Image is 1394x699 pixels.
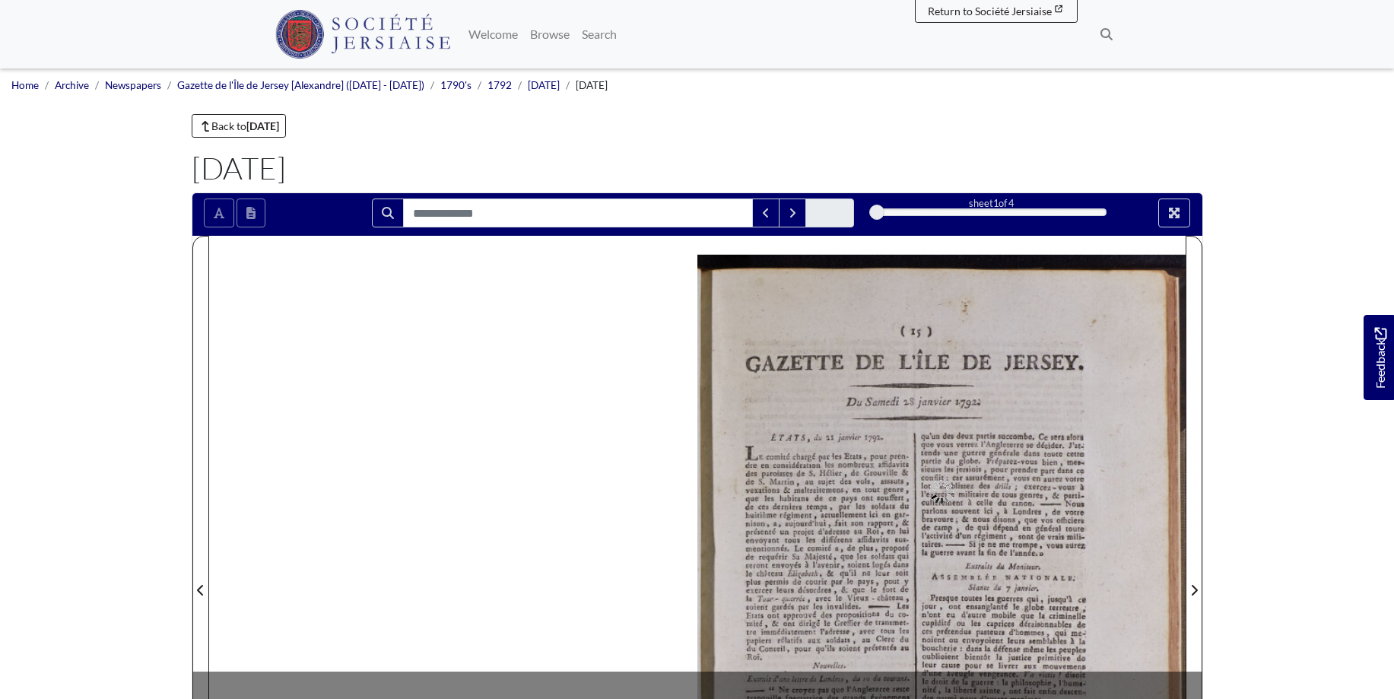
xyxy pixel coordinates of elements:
a: Société Jersiaise logo [275,6,451,62]
span: Return to Société Jersiaise [928,5,1052,17]
strong: [DATE] [246,119,279,132]
a: [DATE] [528,79,560,91]
h1: [DATE] [192,150,1203,186]
a: Browse [524,19,576,49]
a: Home [11,79,39,91]
a: Would you like to provide feedback? [1364,315,1394,400]
span: [DATE] [576,79,608,91]
button: Open transcription window [237,199,265,227]
button: Full screen mode [1158,199,1190,227]
a: Welcome [462,19,524,49]
span: 1 [993,197,999,209]
button: Next Match [779,199,806,227]
div: sheet of 4 [877,196,1107,211]
a: 1792 [487,79,512,91]
a: Search [576,19,623,49]
a: Back to[DATE] [192,114,287,138]
button: Previous Match [752,199,780,227]
a: Archive [55,79,89,91]
a: 1790's [440,79,472,91]
a: Gazette de l'Île de Jersey [Alexandre] ([DATE] - [DATE]) [177,79,424,91]
button: Search [372,199,404,227]
img: Société Jersiaise [275,10,451,59]
span: Feedback [1371,327,1389,389]
button: Toggle text selection (Alt+T) [204,199,234,227]
input: Search for [403,199,753,227]
a: Newspapers [105,79,161,91]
